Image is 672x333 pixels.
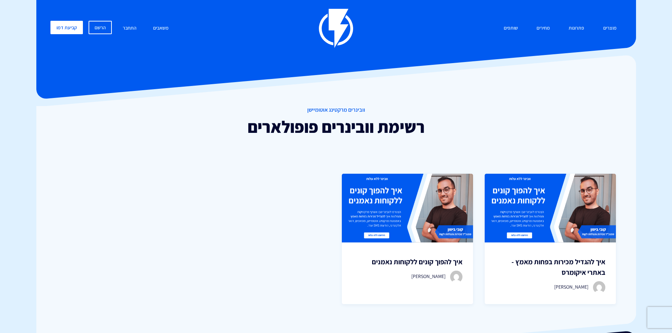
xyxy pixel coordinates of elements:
[531,21,555,36] a: מחירים
[89,21,112,34] a: הרשם
[485,174,616,304] a: איך להגדיל מכירות בפחות מאמץ - באתרי איקומרס [PERSON_NAME]
[498,21,523,36] a: שותפים
[554,284,588,290] span: [PERSON_NAME]
[117,21,142,36] a: התחבר
[36,118,636,136] h2: רשימת וובינרים פופולארים
[342,174,473,304] a: איך להפוך קונים ללקוחות נאמנים [PERSON_NAME]
[411,273,446,279] span: [PERSON_NAME]
[495,257,606,278] h3: איך להגדיל מכירות בפחות מאמץ - באתרי איקומרס
[36,106,636,114] span: וובינרים מרקטינג אוטומיישן
[50,21,83,34] a: קביעת דמו
[485,174,616,242] img: webinar-default.png
[148,21,174,36] a: משאבים
[598,21,622,36] a: מוצרים
[563,21,589,36] a: פתרונות
[342,174,473,242] img: webinar-default.png
[352,257,463,267] h3: איך להפוך קונים ללקוחות נאמנים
